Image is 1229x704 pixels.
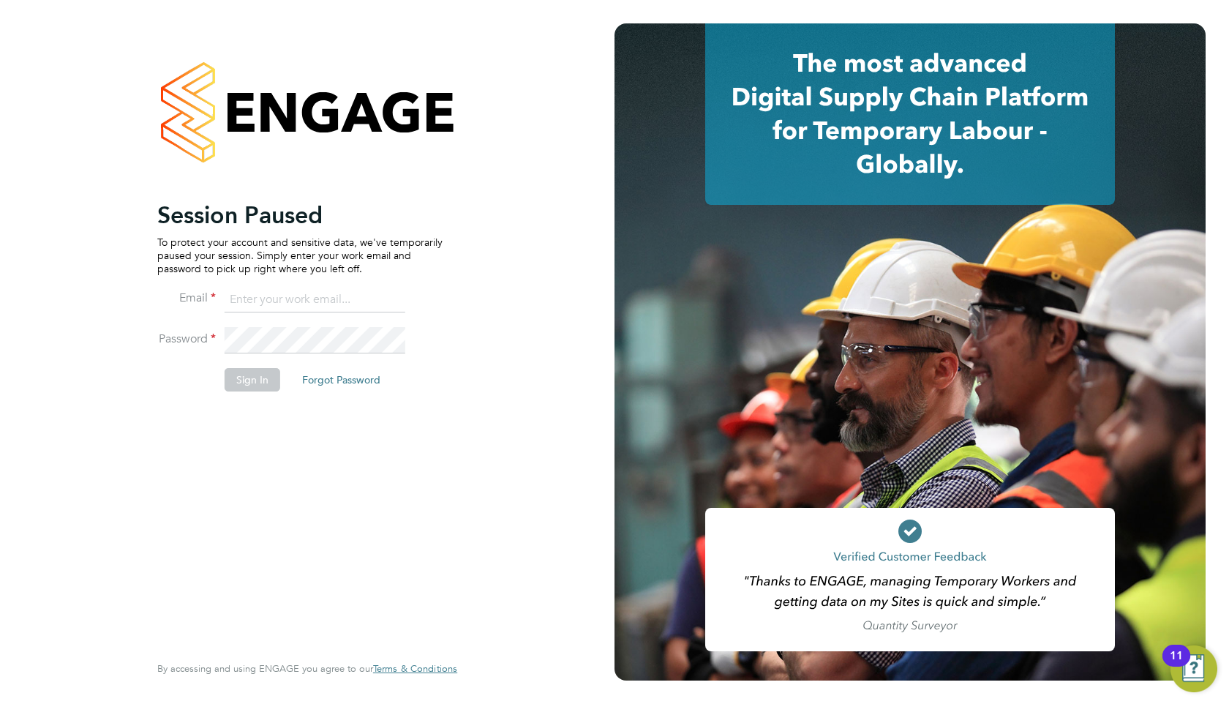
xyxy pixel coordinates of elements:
a: Terms & Conditions [373,663,457,675]
h2: Session Paused [157,201,443,230]
span: Terms & Conditions [373,662,457,675]
input: Enter your work email... [225,287,405,313]
button: Forgot Password [290,368,392,392]
div: 11 [1170,656,1183,675]
button: Sign In [225,368,280,392]
label: Password [157,332,216,347]
p: To protect your account and sensitive data, we've temporarily paused your session. Simply enter y... [157,236,443,276]
label: Email [157,291,216,306]
button: Open Resource Center, 11 new notifications [1170,645,1217,692]
span: By accessing and using ENGAGE you agree to our [157,662,457,675]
